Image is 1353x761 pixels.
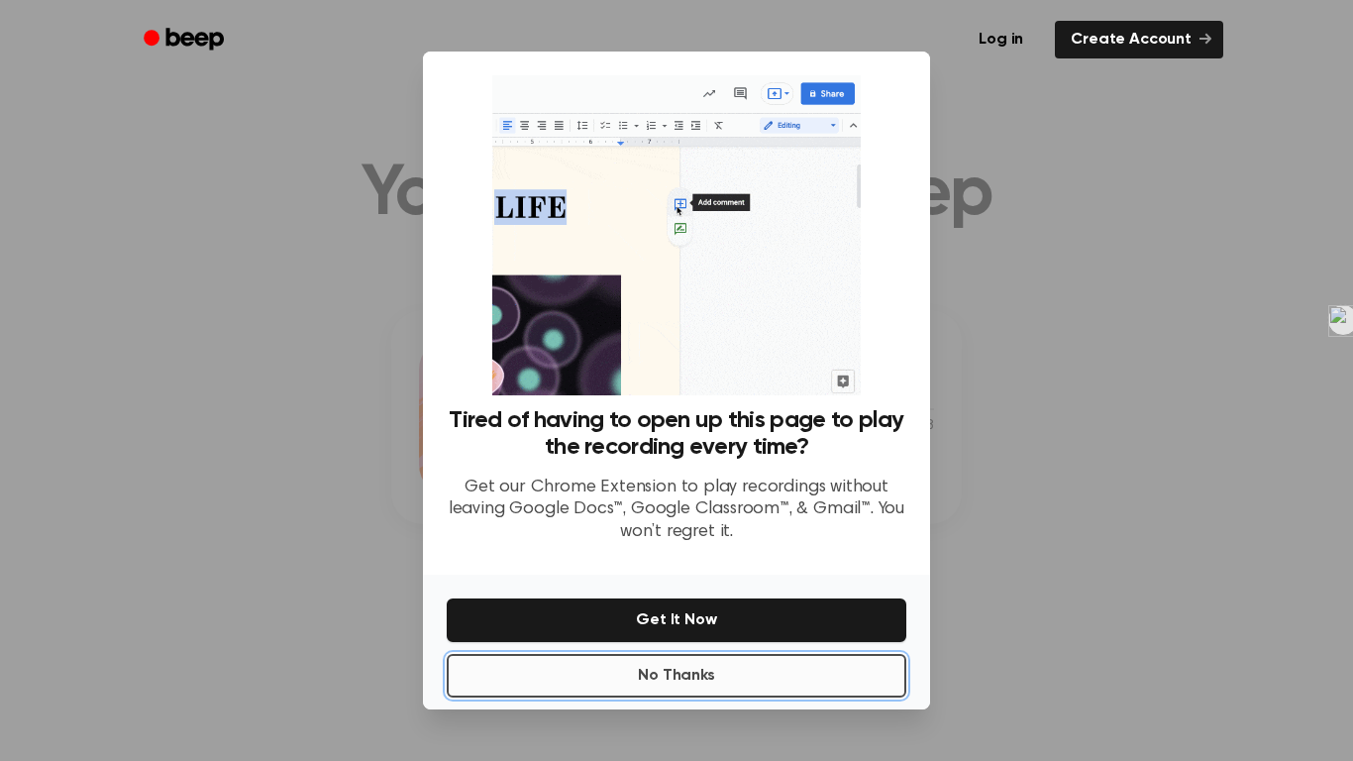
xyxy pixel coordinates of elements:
button: Get It Now [447,598,906,642]
h3: Tired of having to open up this page to play the recording every time? [447,407,906,461]
p: Get our Chrome Extension to play recordings without leaving Google Docs™, Google Classroom™, & Gm... [447,477,906,544]
button: No Thanks [447,654,906,698]
a: Log in [959,17,1043,62]
a: Beep [130,21,242,59]
a: Create Account [1055,21,1223,58]
img: Beep extension in action [492,75,860,395]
